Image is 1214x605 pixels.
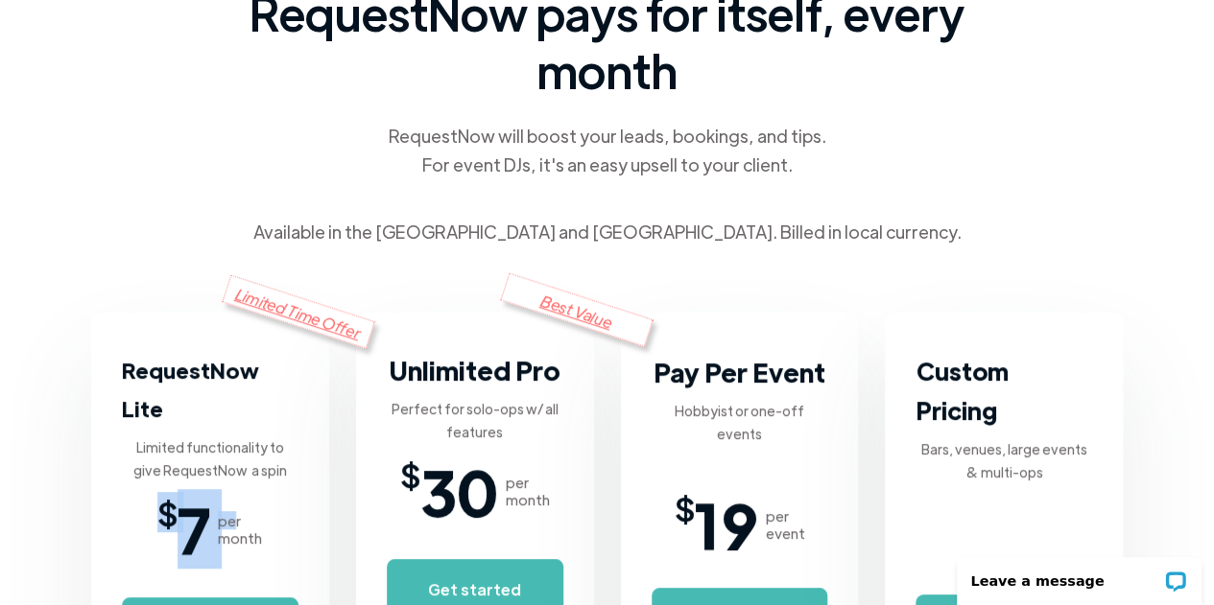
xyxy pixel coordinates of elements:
div: Available in the [GEOGRAPHIC_DATA] and [GEOGRAPHIC_DATA]. Billed in local currency. [253,218,962,246]
h3: RequestNow Lite [122,351,298,428]
div: Limited Time Offer [222,274,375,348]
div: Hobbyist or one-off events [652,399,828,445]
div: per month [506,474,550,508]
div: Best Value [500,272,654,346]
span: 30 [420,462,498,520]
strong: Pay Per Event [654,355,825,388]
div: Bars, venues, large events & multi-ops [916,437,1092,483]
iframe: LiveChat chat widget [944,545,1214,605]
h3: Unlimited Pro [389,351,560,389]
span: 7 [178,500,210,558]
span: 19 [694,496,757,553]
span: $ [157,500,178,524]
div: Perfect for solo-ops w/ all features [387,397,563,443]
div: Limited functionality to give RequestNow a spin [122,435,298,481]
div: RequestNow will boost your leads, bookings, and tips. For event DJs, it's an easy upsell to your ... [387,122,828,179]
strong: Custom Pricing [916,355,1008,426]
div: per event [765,507,804,542]
div: per month [218,512,262,547]
span: $ [674,496,694,519]
span: $ [400,462,420,485]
